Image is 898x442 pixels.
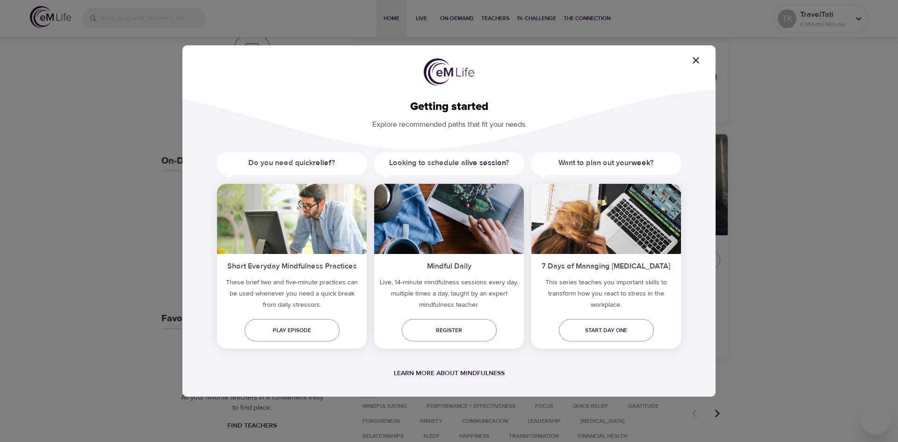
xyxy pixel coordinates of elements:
a: live session [465,158,506,167]
img: logo [424,58,474,86]
a: relief [313,158,332,167]
img: ims [217,184,367,254]
h5: These brief two and five-minute practices can be used whenever you need a quick break from daily ... [217,277,367,314]
span: Register [409,326,489,335]
h5: Do you need quick ? [217,152,367,174]
h5: 7 Days of Managing [MEDICAL_DATA] [531,254,681,277]
span: Play episode [252,326,332,335]
a: Start day one [559,319,654,341]
img: ims [531,184,681,254]
h5: Want to plan out your ? [531,152,681,174]
span: Start day one [566,326,646,335]
h5: Mindful Daily [374,254,524,277]
a: Learn more about mindfulness [394,369,505,377]
a: Register [402,319,497,341]
a: Play episode [245,319,340,341]
p: This series teaches you important skills to transform how you react to stress in the workplace. [531,277,681,314]
h5: Looking to schedule a ? [374,152,524,174]
h2: Getting started [197,100,701,114]
p: Live, 14-minute mindfulness sessions every day, multiple times a day, taught by an expert mindful... [374,277,524,314]
a: week [631,158,650,167]
h5: Short Everyday Mindfulness Practices [217,254,367,277]
p: Explore recommended paths that fit your needs [197,114,701,130]
img: ims [374,184,524,254]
